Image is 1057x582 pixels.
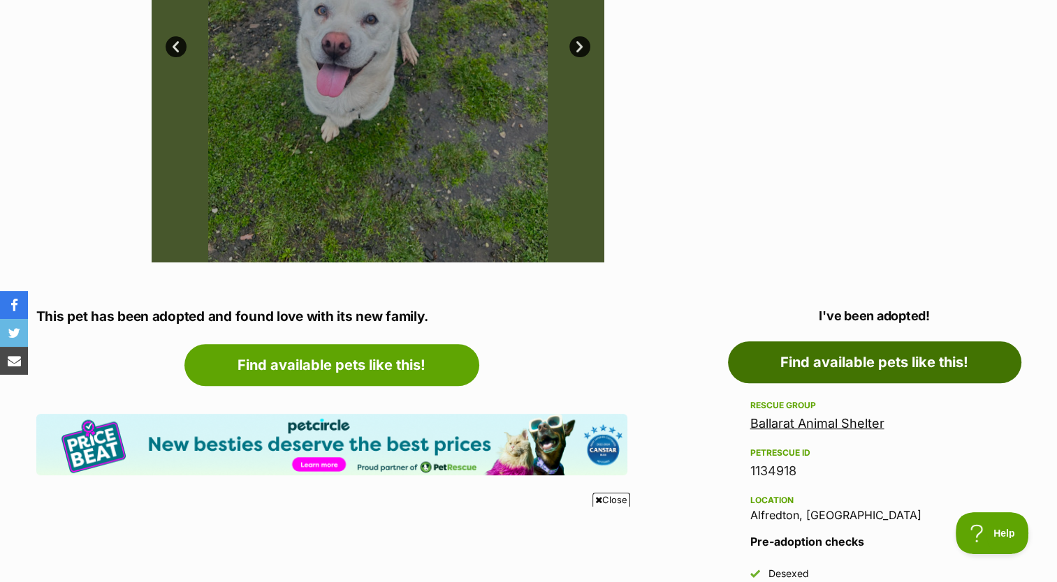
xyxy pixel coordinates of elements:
[750,447,999,458] div: PetRescue ID
[569,36,590,57] a: Next
[184,344,479,386] a: Find available pets like this!
[36,307,627,327] p: This pet has been adopted and found love with its new family.
[768,567,809,581] div: Desexed
[166,36,187,57] a: Prev
[750,533,999,550] h3: Pre-adoption checks
[275,512,783,575] iframe: Advertisement
[750,495,999,506] div: Location
[592,493,630,507] span: Close
[728,306,1021,325] p: I've been adopted!
[750,416,884,431] a: Ballarat Animal Shelter
[956,512,1029,554] iframe: Help Scout Beacon - Open
[36,414,627,475] img: Pet Circle promo banner
[728,341,1021,383] a: Find available pets like this!
[750,461,999,481] div: 1134918
[750,400,999,411] div: Rescue group
[750,492,999,521] div: Alfredton, [GEOGRAPHIC_DATA]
